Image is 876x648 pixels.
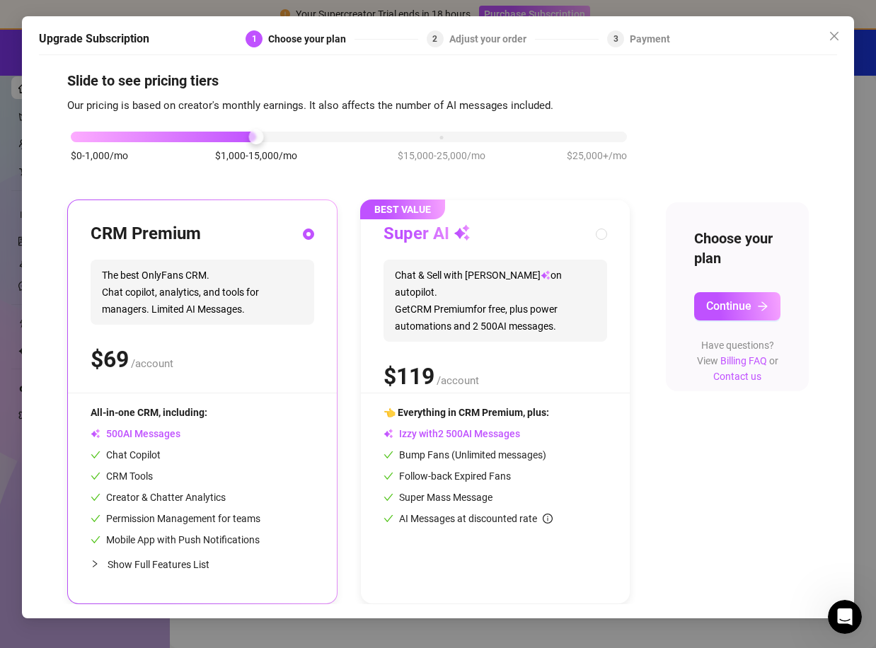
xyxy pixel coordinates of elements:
div: Adjust your order [449,30,535,47]
span: Chat & Sell with [PERSON_NAME] on autopilot. Get CRM Premium for free, plus power automations and... [384,260,607,342]
span: 12 articles [14,320,66,335]
span: 5 articles [14,160,60,175]
span: Help [164,477,190,487]
a: Contact us [713,371,761,382]
button: Help [142,441,212,498]
span: check [384,471,393,481]
div: Choose your plan [268,30,355,47]
span: Super Mass Message [384,492,492,503]
span: 3 [613,34,618,44]
span: /account [131,357,173,370]
span: Follow-back Expired Fans [384,470,511,482]
a: Billing FAQ [720,355,767,366]
button: News [212,441,283,498]
span: info-circle [543,514,553,523]
span: check [91,492,100,502]
span: $ [384,363,434,390]
span: News [234,477,261,487]
span: Have questions? View or [697,340,778,382]
h5: Upgrade Subscription [39,30,149,47]
h2: 5 collections [14,84,269,101]
span: $1,000-15,000/mo [215,148,297,163]
span: check [91,514,100,523]
button: Close [823,25,846,47]
span: Our pricing is based on creator's monthly earnings. It also affects the number of AI messages inc... [67,99,553,112]
span: Show Full Features List [108,559,209,570]
input: Search for help [9,37,274,64]
span: $15,000-25,000/mo [398,148,485,163]
h4: Slide to see pricing tiers [67,71,809,91]
span: Mobile App with Push Notifications [91,534,260,545]
span: $0-1,000/mo [71,148,128,163]
h4: Choose your plan [694,228,780,268]
p: Getting Started [14,125,252,139]
span: Permission Management for teams [91,513,260,524]
span: /account [437,374,479,387]
span: 3 articles [14,233,60,248]
button: Messages [71,441,142,498]
p: Izzy - AI Chatter [14,197,252,212]
span: check [91,471,100,481]
div: Payment [630,30,670,47]
span: AI Messages at discounted rate [399,513,553,524]
iframe: Intercom live chat [828,600,862,634]
span: Close [823,30,846,42]
span: BEST VALUE [360,199,445,219]
span: Bump Fans (Unlimited messages) [384,449,546,461]
p: Billing [14,431,252,446]
p: Frequently Asked Questions [14,358,252,373]
span: 1 [252,34,257,44]
p: Learn about our AI Chatter - Izzy [14,215,252,230]
span: Creator & Chatter Analytics [91,492,226,503]
h3: CRM Premium [91,223,201,245]
h3: Super AI [384,223,471,245]
span: Messages [82,477,131,487]
p: CRM, Chatting and Management Tools [14,270,252,285]
div: Search for helpSearch for help [9,37,274,64]
span: arrow-right [757,301,768,312]
span: AI Messages [91,428,180,439]
span: close [829,30,840,42]
span: 2 [432,34,437,44]
span: Home [21,477,50,487]
span: Chat Copilot [91,449,161,461]
span: check [91,450,100,460]
button: Continuearrow-right [694,292,780,320]
span: Continue [706,299,751,313]
p: Answers to your common questions [14,376,252,390]
span: check [384,492,393,502]
div: Close [248,6,274,31]
span: The best OnlyFans CRM. Chat copilot, analytics, and tools for managers. Limited AI Messages. [91,260,314,325]
span: collapsed [91,560,99,568]
span: Izzy with AI Messages [384,428,520,439]
p: Onboarding to Supercreator [14,142,252,157]
p: Learn about the Supercreator platform and its features [14,288,252,318]
h1: Help [124,6,162,30]
span: $25,000+/mo [567,148,627,163]
span: check [384,514,393,523]
span: $ [91,346,129,373]
span: 13 articles [14,393,66,408]
span: CRM Tools [91,470,153,482]
span: check [384,450,393,460]
div: Show Full Features List [91,548,314,581]
span: All-in-one CRM, including: [91,407,207,418]
span: check [91,535,100,545]
span: 👈 Everything in CRM Premium, plus: [384,407,549,418]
